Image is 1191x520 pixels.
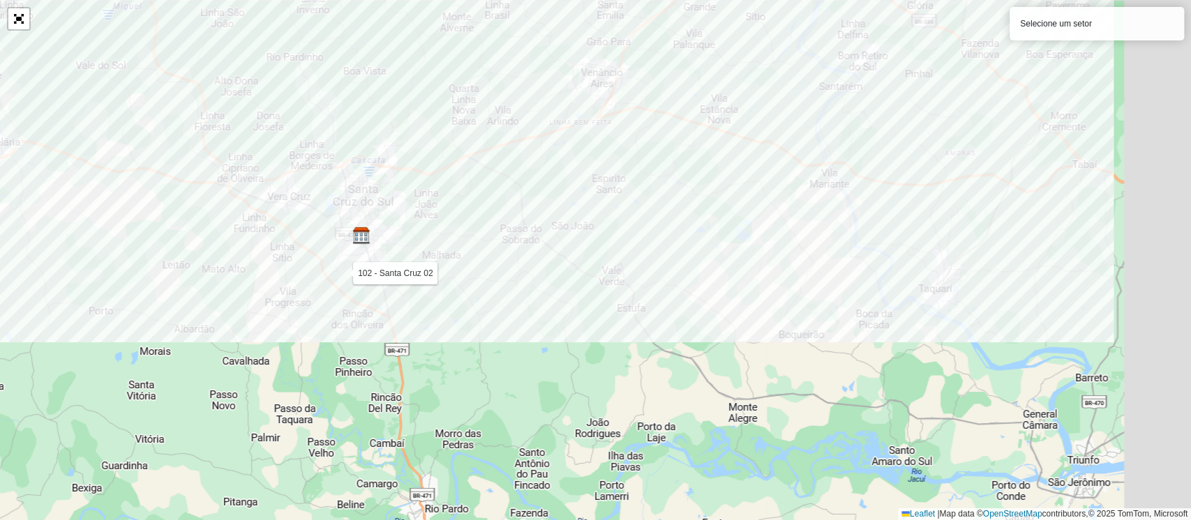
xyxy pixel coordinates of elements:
div: Map data © contributors,© 2025 TomTom, Microsoft [898,508,1191,520]
a: OpenStreetMap [983,509,1042,519]
span: | [937,509,939,519]
a: Leaflet [901,509,935,519]
div: Selecione um setor [1010,7,1184,40]
a: Abrir mapa em tela cheia [8,8,29,29]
